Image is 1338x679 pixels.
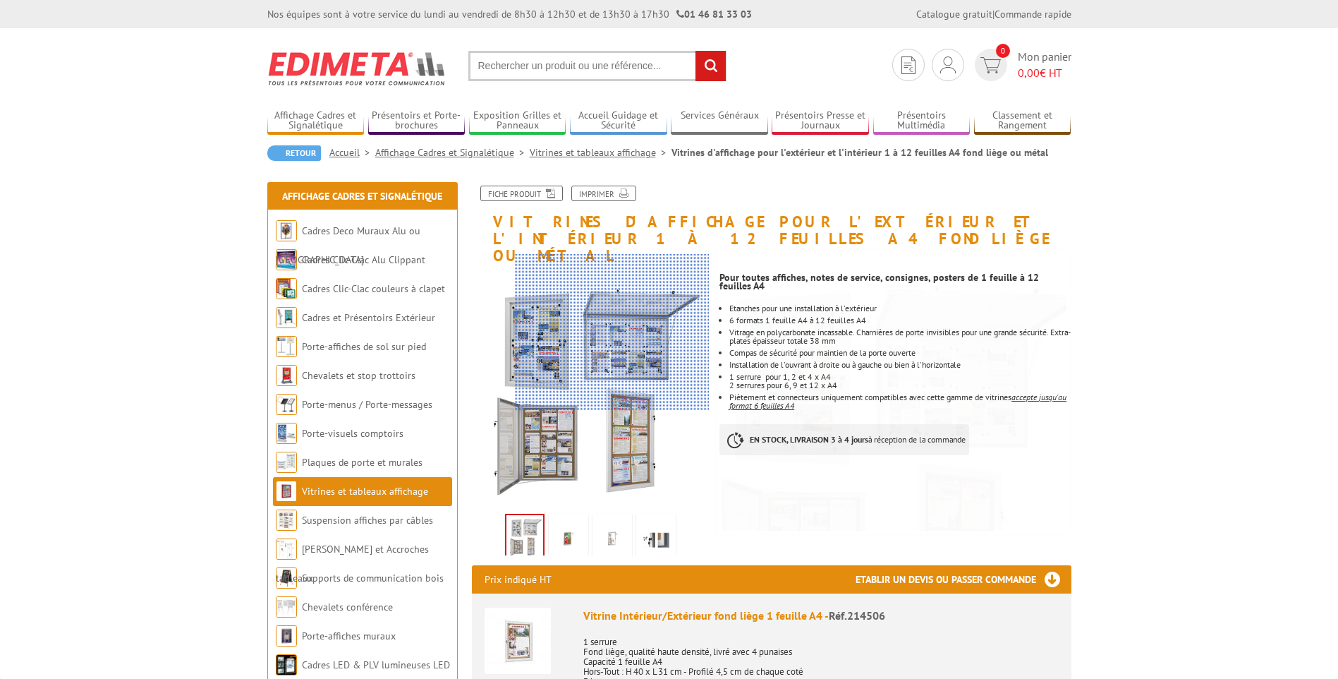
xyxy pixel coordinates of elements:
p: Prix indiqué HT [485,565,552,594]
img: Porte-affiches muraux [276,625,297,647]
img: Edimeta [267,42,447,95]
input: Rechercher un produit ou une référence... [468,51,726,81]
a: Cadres Clic-Clac Alu Clippant [302,253,425,266]
a: Services Généraux [671,109,768,133]
a: Affichage Cadres et Signalétique [282,190,442,203]
a: [PERSON_NAME] et Accroches tableaux [276,543,429,584]
span: 0,00 [1018,66,1040,80]
div: Vitrine Intérieur/Extérieur fond liège 1 feuille A4 - [583,608,1059,624]
img: Chevalets conférence [276,596,297,618]
a: devis rapide 0 Mon panier 0,00€ HT [971,49,1071,81]
a: Accueil [329,146,375,159]
img: Cadres Clic-Clac couleurs à clapet [276,278,297,299]
img: Cadres LED & PLV lumineuses LED [276,654,297,675]
img: Suspension affiches par câbles [276,510,297,531]
img: 214510_214511_3.jpg [639,517,673,560]
span: Mon panier [1018,49,1071,81]
a: Affichage Cadres et Signalétique [267,109,365,133]
a: Retour [267,145,321,161]
img: Porte-menus / Porte-messages [276,394,297,415]
img: Vitrine Intérieur/Extérieur fond liège 1 feuille A4 [485,608,551,674]
a: Classement et Rangement [974,109,1071,133]
img: Vitrines et tableaux affichage [276,481,297,502]
img: Chevalets et stop trottoirs [276,365,297,386]
img: Plaques de porte et murales [276,452,297,473]
div: | [916,7,1071,21]
a: Affichage Cadres et Signalétique [375,146,530,159]
a: Commande rapide [995,8,1071,20]
a: Supports de communication bois [302,572,444,584]
a: Porte-visuels comptoirs [302,427,403,440]
a: Porte-affiches de sol sur pied [302,340,426,353]
span: Réf.214506 [829,608,885,623]
a: Chevalets et stop trottoirs [302,369,415,382]
a: Porte-affiches muraux [302,630,396,642]
a: Vitrines et tableaux affichage [530,146,671,159]
li: Vitrines d'affichage pour l'extérieur et l'intérieur 1 à 12 feuilles A4 fond liège ou métal [671,145,1048,160]
a: Cadres Deco Muraux Alu ou [GEOGRAPHIC_DATA] [276,224,420,266]
input: rechercher [695,51,726,81]
img: Cadres et Présentoirs Extérieur [276,307,297,328]
strong: 01 46 81 33 03 [676,8,752,20]
a: Porte-menus / Porte-messages [302,398,432,411]
img: Porte-affiches de sol sur pied [276,336,297,357]
a: Chevalets conférence [302,601,393,613]
a: Suspension affiches par câbles [302,514,433,527]
span: € HT [1018,65,1071,81]
a: Présentoirs Multimédia [873,109,971,133]
img: 214510_214511_2.jpg [595,517,629,560]
h3: Etablir un devis ou passer commande [856,565,1071,594]
h1: Vitrines d'affichage pour l'extérieur et l'intérieur 1 à 12 feuilles A4 fond liège ou métal [461,186,1082,265]
img: 214510_214511_1.jpg [552,517,585,560]
a: Cadres et Présentoirs Extérieur [302,311,435,324]
img: Cimaises et Accroches tableaux [276,539,297,560]
div: Nos équipes sont à votre service du lundi au vendredi de 8h30 à 12h30 et de 13h30 à 17h30 [267,7,752,21]
img: Cadres Deco Muraux Alu ou Bois [276,220,297,241]
a: Cadres Clic-Clac couleurs à clapet [302,282,445,295]
a: Cadres LED & PLV lumineuses LED [302,659,450,671]
a: Vitrines et tableaux affichage [302,485,428,498]
a: Plaques de porte et murales [302,456,422,469]
a: Présentoirs et Porte-brochures [368,109,466,133]
a: Imprimer [571,186,636,201]
a: Accueil Guidage et Sécurité [570,109,667,133]
img: vitrines_d_affichage_214506_1.jpg [676,254,1100,678]
img: devis rapide [901,56,916,74]
img: devis rapide [940,56,956,73]
a: Exposition Grilles et Panneaux [469,109,566,133]
img: vitrines_d_affichage_214506_1.jpg [506,515,543,559]
a: Présentoirs Presse et Journaux [772,109,869,133]
img: devis rapide [980,57,1001,73]
a: Catalogue gratuit [916,8,992,20]
img: Porte-visuels comptoirs [276,423,297,444]
span: 0 [996,44,1010,58]
a: Fiche produit [480,186,563,201]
